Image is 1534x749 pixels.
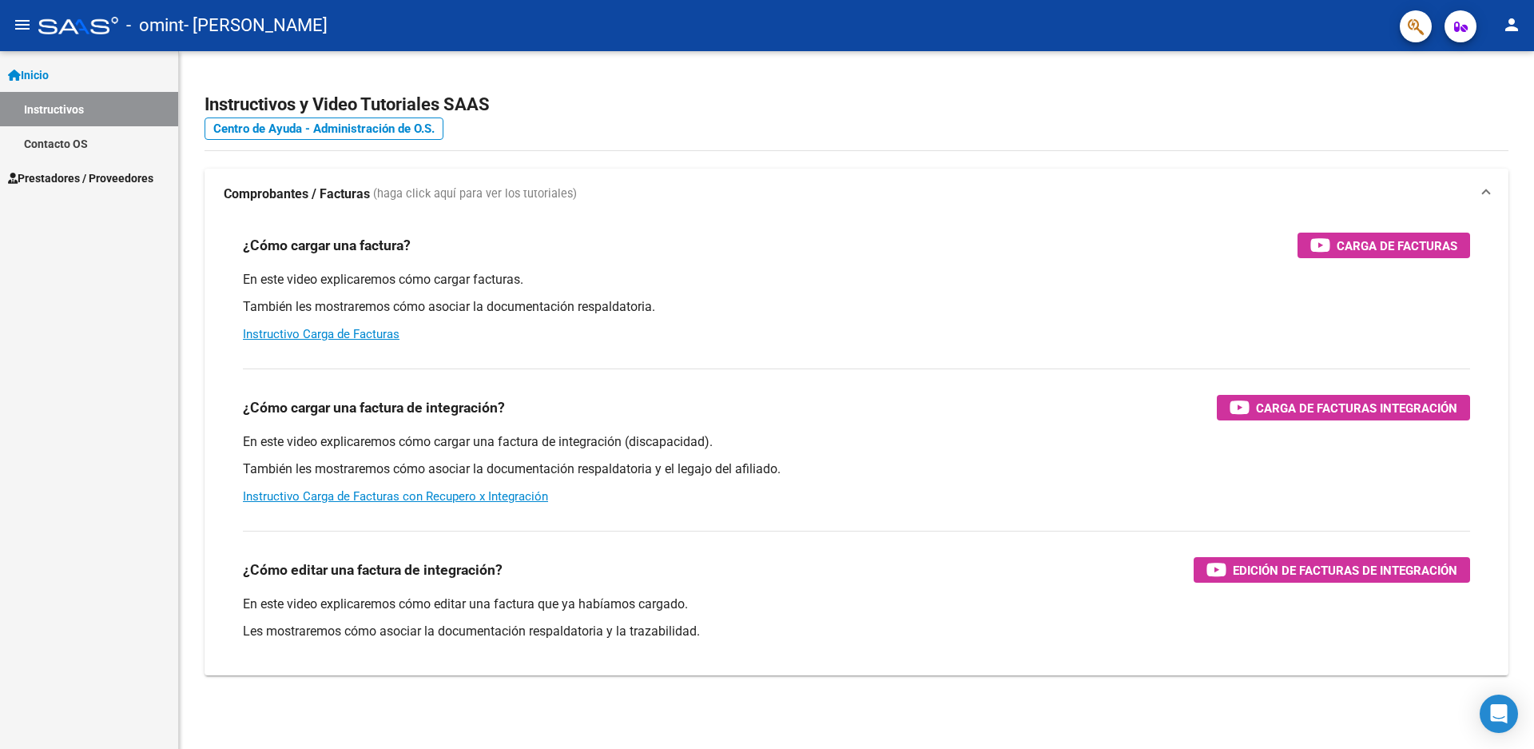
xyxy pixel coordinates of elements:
h3: ¿Cómo editar una factura de integración? [243,559,503,581]
div: Open Intercom Messenger [1480,695,1518,733]
a: Centro de Ayuda - Administración de O.S. [205,118,443,140]
button: Carga de Facturas Integración [1217,395,1470,420]
p: También les mostraremos cómo asociar la documentación respaldatoria. [243,298,1470,316]
a: Instructivo Carga de Facturas [243,327,399,341]
p: En este video explicaremos cómo cargar facturas. [243,271,1470,289]
span: Inicio [8,66,49,84]
span: Carga de Facturas [1337,236,1457,256]
mat-expansion-panel-header: Comprobantes / Facturas (haga click aquí para ver los tutoriales) [205,169,1508,220]
p: También les mostraremos cómo asociar la documentación respaldatoria y el legajo del afiliado. [243,460,1470,478]
p: En este video explicaremos cómo cargar una factura de integración (discapacidad). [243,433,1470,451]
span: Edición de Facturas de integración [1233,560,1457,580]
span: Carga de Facturas Integración [1256,398,1457,418]
a: Instructivo Carga de Facturas con Recupero x Integración [243,489,548,504]
span: Prestadores / Proveedores [8,169,153,187]
strong: Comprobantes / Facturas [224,185,370,203]
p: Les mostraremos cómo asociar la documentación respaldatoria y la trazabilidad. [243,623,1470,640]
button: Carga de Facturas [1298,233,1470,258]
p: En este video explicaremos cómo editar una factura que ya habíamos cargado. [243,596,1470,613]
h2: Instructivos y Video Tutoriales SAAS [205,90,1508,120]
h3: ¿Cómo cargar una factura de integración? [243,396,505,419]
mat-icon: menu [13,15,32,34]
span: (haga click aquí para ver los tutoriales) [373,185,577,203]
button: Edición de Facturas de integración [1194,557,1470,583]
span: - omint [126,8,184,43]
span: - [PERSON_NAME] [184,8,328,43]
h3: ¿Cómo cargar una factura? [243,234,411,257]
div: Comprobantes / Facturas (haga click aquí para ver los tutoriales) [205,220,1508,675]
mat-icon: person [1502,15,1521,34]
